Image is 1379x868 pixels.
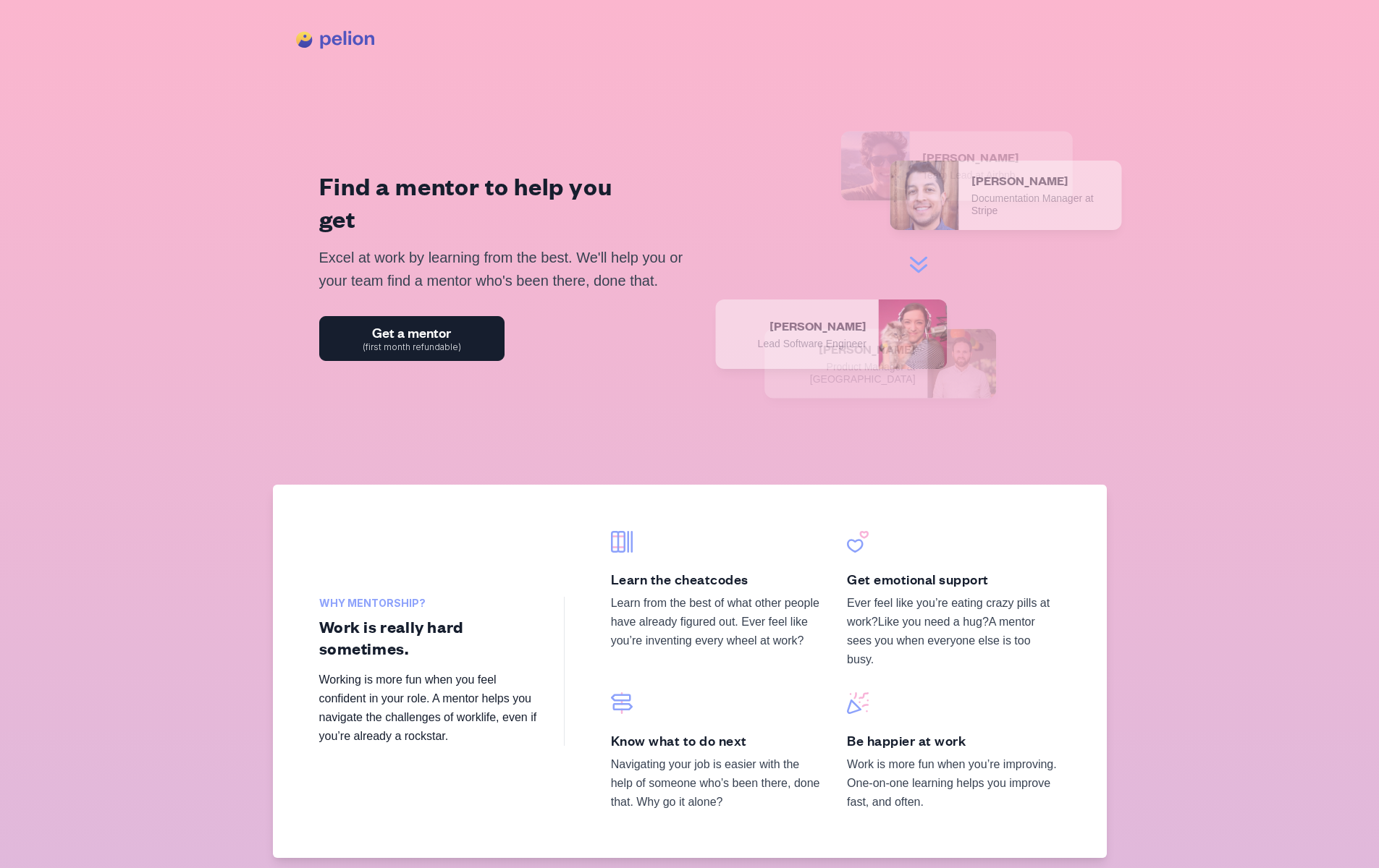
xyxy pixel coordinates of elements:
div: get [319,202,699,234]
div: [PERSON_NAME] [728,318,866,335]
div: [PERSON_NAME] [922,150,1061,166]
span: Why mentorship? [319,597,541,610]
h3: Get emotional support [847,570,1060,588]
a: Get a mentor(first month refundable) [319,316,505,361]
p: Learn from the best of what other people have already figured out. Ever feel like you’re inventin... [611,594,824,650]
p: Navigating your job is easier with the help of someone who’s been there, done that. Why go it alone? [611,755,824,812]
span: Get a mentor [372,325,451,340]
span: even if you’re already a rockstar [319,711,537,742]
img: marcy.jpg [878,299,948,369]
p: Work is more fun when you’re improving. One-on-one learning helps you improve fast, and often. [847,755,1060,812]
p: Working is more fun when you feel confident in your role. A mentor helps you navigate the challen... [319,671,541,746]
span: (first month refundable) [363,343,461,352]
h3: Be happier at work [847,731,1060,749]
div: Documentation Manager at Stripe [971,192,1110,218]
p: Excel at work by learning from the best. We'll help you or your team find a mentor who's been the... [319,246,699,293]
span: Like you need a hug? [878,616,989,628]
div: Product Manager at [GEOGRAPHIC_DATA] [777,360,916,386]
img: callum.jpeg [927,329,997,399]
h3: Learn the cheatcodes [611,570,824,588]
h3: Know what to do next [611,731,824,749]
p: Ever feel like you’re eating crazy pills at work? A mentor sees you when everyone else is too busy. [847,594,1060,669]
h1: Find a mentor to help you [319,169,699,234]
div: Lead Software Engineer [728,338,866,351]
img: lindsay.jpeg [841,131,911,200]
div: [PERSON_NAME] [971,173,1110,190]
h2: Work is really hard sometimes. [319,616,541,659]
img: david.jpeg [890,161,960,230]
